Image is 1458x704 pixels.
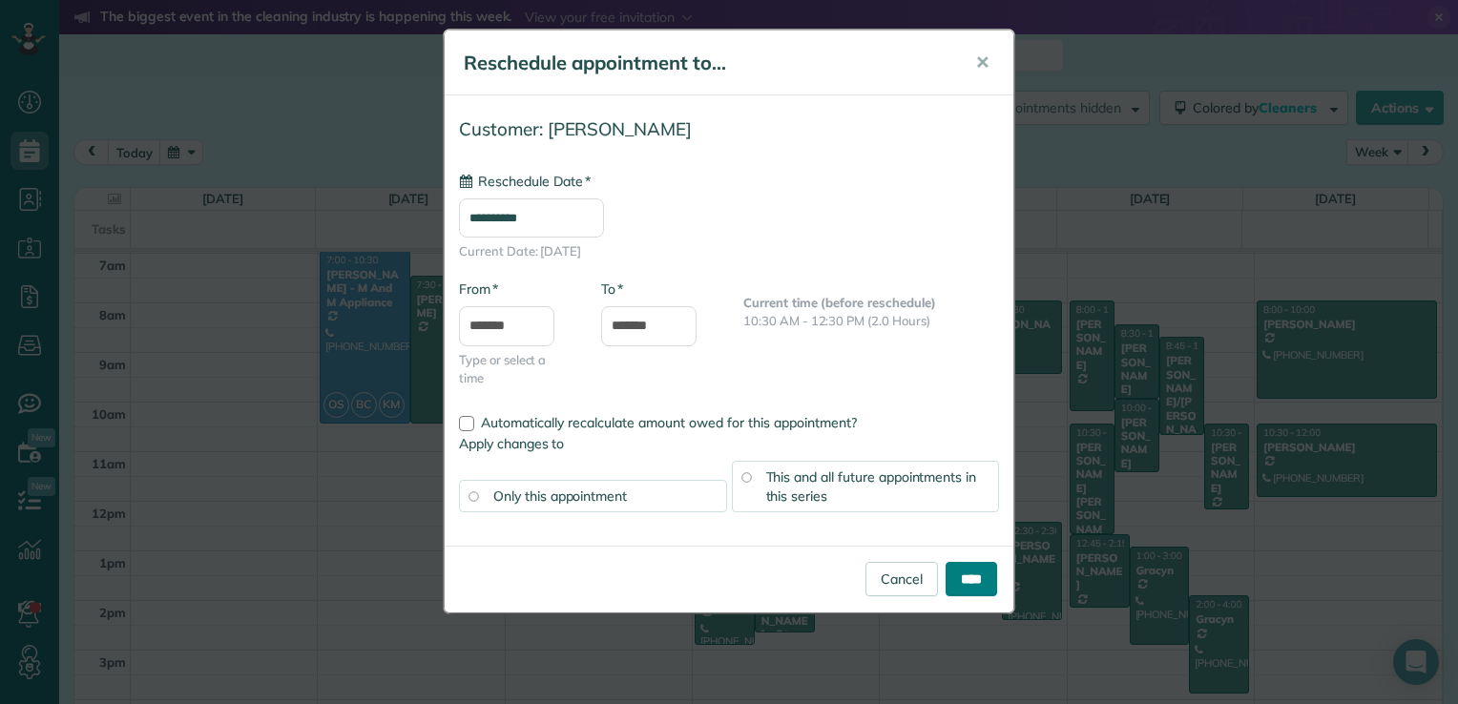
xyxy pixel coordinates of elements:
span: Automatically recalculate amount owed for this appointment? [481,414,857,431]
input: This and all future appointments in this series [741,472,751,482]
label: Apply changes to [459,434,999,453]
label: To [601,280,623,299]
span: ✕ [975,52,989,73]
a: Cancel [865,562,938,596]
input: Only this appointment [469,491,478,501]
b: Current time (before reschedule) [743,295,936,310]
h4: Customer: [PERSON_NAME] [459,119,999,139]
span: Only this appointment [493,487,627,505]
span: Type or select a time [459,351,573,387]
h5: Reschedule appointment to... [464,50,948,76]
span: Current Date: [DATE] [459,242,999,260]
span: This and all future appointments in this series [766,468,977,505]
p: 10:30 AM - 12:30 PM (2.0 Hours) [743,312,999,330]
label: Reschedule Date [459,172,591,191]
label: From [459,280,498,299]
